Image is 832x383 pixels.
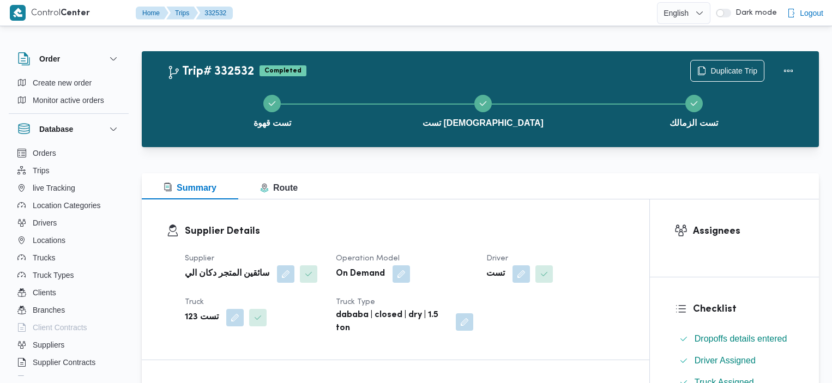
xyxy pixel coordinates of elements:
button: تست الزمالك [588,82,799,138]
button: Suppliers [13,336,124,354]
span: Operation Model [336,255,400,262]
span: Dropoffs details entered [695,334,787,343]
span: Completed [260,65,306,76]
span: Driver [486,255,508,262]
span: تست الزمالك [670,117,718,130]
span: Summary [164,183,216,192]
span: Supplier [185,255,214,262]
span: Monitor active orders [33,94,104,107]
span: Clients [33,286,56,299]
span: Trucks [33,251,55,264]
span: Location Categories [33,199,101,212]
span: Truck Type [336,299,375,306]
span: Truck [185,299,204,306]
button: Supplier Contracts [13,354,124,371]
span: Dropoffs details entered [695,332,787,345]
span: Dark mode [731,9,777,17]
button: 332532 [196,7,233,20]
button: Dropoffs details entered [675,330,794,348]
button: Drivers [13,214,124,232]
span: Driver Assigned [695,356,756,365]
b: On Demand [336,268,385,281]
span: live Tracking [33,181,75,194]
b: سائقين المتجر دكان الي [185,268,269,281]
span: Route [260,183,298,192]
h3: Assignees [693,224,794,239]
b: Completed [264,68,302,74]
button: تست [DEMOGRAPHIC_DATA] [378,82,589,138]
span: تست قهوة [254,117,291,130]
button: Trucks [13,249,124,266]
button: Database [17,123,120,136]
span: تست [DEMOGRAPHIC_DATA] [423,117,544,130]
svg: Step 1 is complete [268,99,276,108]
h3: Database [39,123,73,136]
button: Trips [166,7,198,20]
button: Driver Assigned [675,352,794,369]
img: X8yXhbKr1z7QwAAAABJRU5ErkJggg== [10,5,26,21]
span: Trips [33,164,50,177]
button: Orders [13,144,124,162]
span: Client Contracts [33,321,87,334]
h3: Supplier Details [185,224,625,239]
h2: Trip# 332532 [167,65,254,79]
div: Database [9,144,129,380]
button: live Tracking [13,179,124,197]
span: Logout [800,7,823,20]
button: Clients [13,284,124,301]
span: Suppliers [33,338,64,351]
span: Create new order [33,76,92,89]
b: تست 123 [185,311,219,324]
span: Truck Types [33,269,74,282]
button: Client Contracts [13,319,124,336]
button: Actions [777,60,799,82]
h3: Order [39,52,60,65]
iframe: chat widget [11,339,46,372]
span: Duplicate Trip [710,64,757,77]
svg: Step 3 is complete [690,99,698,108]
b: Center [61,9,90,17]
span: Supplier Contracts [33,356,95,369]
button: Locations [13,232,124,249]
button: Order [17,52,120,65]
button: Duplicate Trip [690,60,764,82]
button: Location Categories [13,197,124,214]
div: Order [9,74,129,113]
button: Branches [13,301,124,319]
span: Orders [33,147,56,160]
button: Truck Types [13,266,124,284]
button: Trips [13,162,124,179]
b: تست [486,268,505,281]
button: Logout [782,2,828,24]
span: Locations [33,234,65,247]
button: Create new order [13,74,124,92]
button: Monitor active orders [13,92,124,109]
h3: Checklist [693,302,794,317]
svg: Step 2 is complete [479,99,487,108]
span: Branches [33,303,65,317]
span: Drivers [33,216,57,229]
span: Driver Assigned [695,354,756,367]
b: dababa | closed | dry | 1.5 ton [336,309,449,335]
button: Home [136,7,168,20]
button: تست قهوة [167,82,378,138]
